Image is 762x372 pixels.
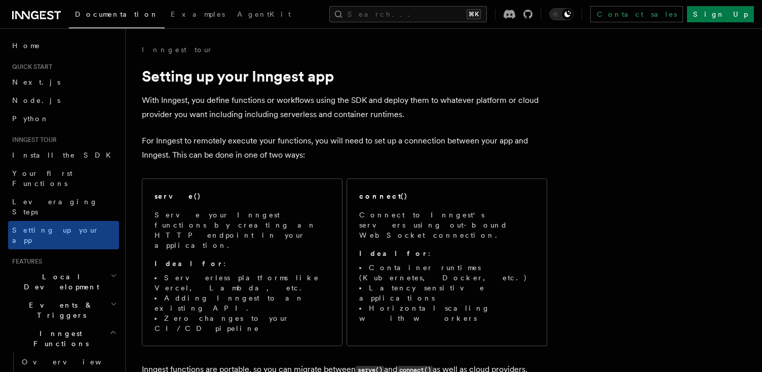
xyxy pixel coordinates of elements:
[18,353,119,371] a: Overview
[687,6,754,22] a: Sign Up
[8,73,119,91] a: Next.js
[155,210,330,250] p: Serve your Inngest functions by creating an HTTP endpoint in your application.
[329,6,487,22] button: Search...⌘K
[142,134,547,162] p: For Inngest to remotely execute your functions, you will need to set up a connection between your...
[142,178,342,346] a: serve()Serve your Inngest functions by creating an HTTP endpoint in your application.Ideal for:Se...
[8,146,119,164] a: Install the SDK
[12,78,60,86] span: Next.js
[12,226,99,244] span: Setting up your app
[359,263,535,283] li: Container runtimes (Kubernetes, Docker, etc.)
[8,221,119,249] a: Setting up your app
[12,151,117,159] span: Install the SDK
[155,313,330,333] li: Zero changes to your CI/CD pipeline
[155,293,330,313] li: Adding Inngest to an existing API.
[8,109,119,128] a: Python
[359,283,535,303] li: Latency sensitive applications
[155,259,223,268] strong: Ideal for
[8,300,110,320] span: Events & Triggers
[359,249,428,257] strong: Ideal for
[165,3,231,27] a: Examples
[467,9,481,19] kbd: ⌘K
[8,272,110,292] span: Local Development
[8,328,109,349] span: Inngest Functions
[8,36,119,55] a: Home
[75,10,159,18] span: Documentation
[142,67,547,85] h1: Setting up your Inngest app
[69,3,165,28] a: Documentation
[359,303,535,323] li: Horizontal scaling with workers
[8,296,119,324] button: Events & Triggers
[12,198,98,216] span: Leveraging Steps
[590,6,683,22] a: Contact sales
[155,258,330,269] p: :
[8,193,119,221] a: Leveraging Steps
[12,115,49,123] span: Python
[359,191,408,201] h2: connect()
[8,164,119,193] a: Your first Functions
[549,8,574,20] button: Toggle dark mode
[8,268,119,296] button: Local Development
[171,10,225,18] span: Examples
[8,324,119,353] button: Inngest Functions
[12,96,60,104] span: Node.js
[155,273,330,293] li: Serverless platforms like Vercel, Lambda, etc.
[12,169,72,188] span: Your first Functions
[142,45,213,55] a: Inngest tour
[8,91,119,109] a: Node.js
[8,257,42,266] span: Features
[8,63,52,71] span: Quick start
[12,41,41,51] span: Home
[359,210,535,240] p: Connect to Inngest's servers using out-bound WebSocket connection.
[359,248,535,258] p: :
[237,10,291,18] span: AgentKit
[142,93,547,122] p: With Inngest, you define functions or workflows using the SDK and deploy them to whatever platfor...
[347,178,547,346] a: connect()Connect to Inngest's servers using out-bound WebSocket connection.Ideal for:Container ru...
[155,191,201,201] h2: serve()
[8,136,57,144] span: Inngest tour
[22,358,126,366] span: Overview
[231,3,297,27] a: AgentKit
